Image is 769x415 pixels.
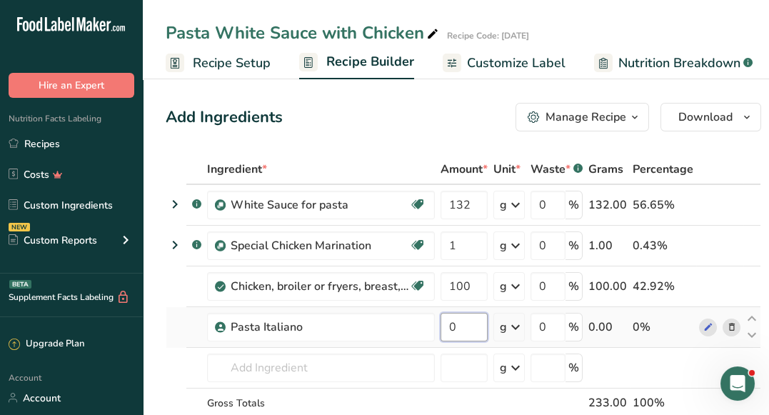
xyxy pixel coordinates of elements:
[720,366,755,401] iframe: Intercom live chat
[9,223,30,231] div: NEW
[166,20,441,46] div: Pasta White Sauce with Chicken
[9,337,84,351] div: Upgrade Plan
[9,233,97,248] div: Custom Reports
[633,196,693,214] div: 56.65%
[500,278,507,295] div: g
[531,161,583,178] div: Waste
[207,161,267,178] span: Ingredient
[207,354,435,382] input: Add Ingredient
[441,161,488,178] span: Amount
[207,396,435,411] div: Gross Totals
[9,280,31,289] div: BETA
[633,319,693,336] div: 0%
[546,109,626,126] div: Manage Recipe
[231,196,409,214] div: White Sauce for pasta
[467,54,566,73] span: Customize Label
[500,196,507,214] div: g
[500,319,507,336] div: g
[588,278,627,295] div: 100.00
[633,394,693,411] div: 100%
[493,161,521,178] span: Unit
[193,54,271,73] span: Recipe Setup
[447,29,529,42] div: Recipe Code: [DATE]
[215,241,226,251] img: Sub Recipe
[678,109,733,126] span: Download
[9,73,134,98] button: Hire an Expert
[633,237,693,254] div: 0.43%
[500,237,507,254] div: g
[588,161,623,178] span: Grams
[588,196,627,214] div: 132.00
[516,103,649,131] button: Manage Recipe
[215,200,226,211] img: Sub Recipe
[299,46,414,80] a: Recipe Builder
[588,394,627,411] div: 233.00
[594,47,753,79] a: Nutrition Breakdown
[231,278,409,295] div: Chicken, broiler or fryers, breast, skinless, boneless, meat only, cooked, grilled
[166,106,283,129] div: Add Ingredients
[500,359,507,376] div: g
[633,278,693,295] div: 42.92%
[443,47,566,79] a: Customize Label
[633,161,693,178] span: Percentage
[231,237,409,254] div: Special Chicken Marination
[588,237,627,254] div: 1.00
[618,54,740,73] span: Nutrition Breakdown
[166,47,271,79] a: Recipe Setup
[231,319,409,336] div: Pasta Italiano
[660,103,761,131] button: Download
[326,52,414,71] span: Recipe Builder
[588,319,627,336] div: 0.00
